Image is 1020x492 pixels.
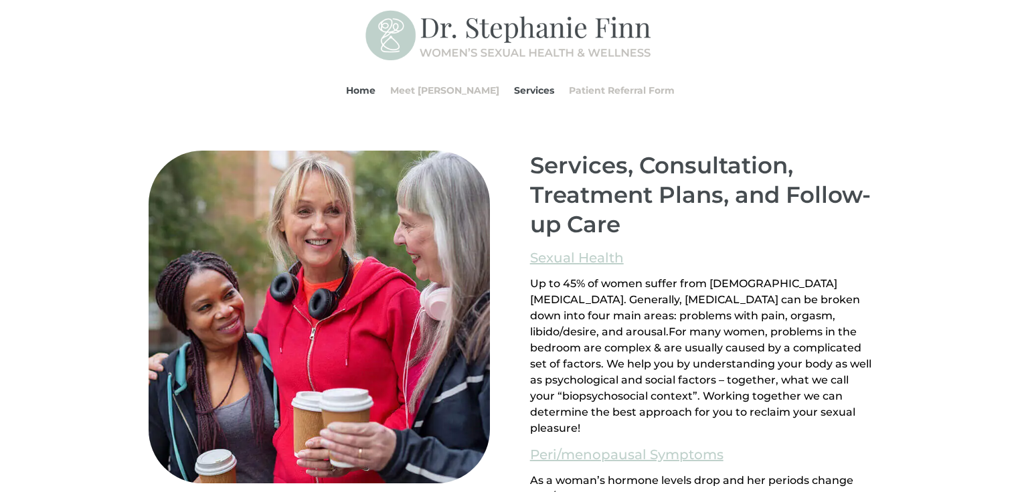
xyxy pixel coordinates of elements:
[530,276,871,436] div: Page 1
[530,246,624,269] a: Sexual Health
[390,65,499,116] a: Meet [PERSON_NAME]
[569,65,675,116] a: Patient Referral Form
[530,151,871,246] h2: Services, Consultation, Treatment Plans, and Follow-up Care
[530,443,724,466] a: Peri/menopausal Symptoms
[530,277,860,338] span: Up to 45% of women suffer from [DEMOGRAPHIC_DATA] [MEDICAL_DATA]. Generally, [MEDICAL_DATA] can b...
[530,325,871,434] span: For many women, problems in the bedroom are complex & are usually caused by a complicated set of ...
[514,65,554,116] a: Services
[149,151,490,483] img: All-Ages-Pleasure-MD-Ontario-Women-Sexual-Health-and-Wellness
[346,65,375,116] a: Home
